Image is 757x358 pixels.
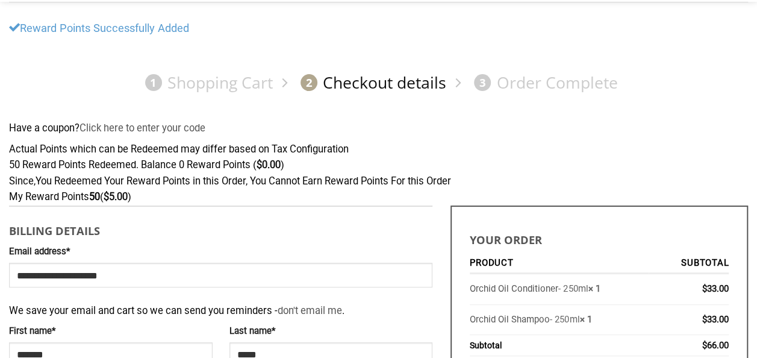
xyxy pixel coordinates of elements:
div: Since,You Redeemed Your Reward Points in this Order, You Cannot Earn Reward Points For this Order [9,174,748,190]
td: - 250ml [470,274,649,304]
strong: 50 [89,191,100,203]
label: Email address [9,245,432,259]
a: 1Shopping Cart [140,72,273,93]
a: Orchid Oil Conditioner [470,283,558,294]
th: Subtotal [649,254,729,274]
span: 1 [145,74,162,91]
span: We save your email and cart so we can send you reminders - . [9,297,344,319]
div: Have a coupon? [9,121,748,137]
span: $ [702,314,707,325]
div: My Reward Points ( ) [9,189,748,206]
th: Subtotal [470,335,649,356]
a: don't email me [278,305,342,316]
div: 50 Reward Points Redeemed. Balance 0 Reward Points ( ) [9,157,748,174]
span: $ [257,159,262,171]
span: $ [104,191,109,203]
a: Enter your coupon code [79,122,205,134]
th: Product [470,254,649,274]
nav: Checkout steps [9,63,748,102]
label: First name [9,324,213,339]
div: Actual Points which can be Redeemed may differ based on Tax Configuration [9,142,748,158]
span: 5.00 [104,191,128,203]
bdi: 33.00 [702,314,729,325]
bdi: 66.00 [702,340,729,351]
strong: × 1 [579,314,591,325]
span: $ [702,340,707,351]
bdi: 33.00 [702,283,729,294]
a: Orchid Oil Shampoo [470,314,550,325]
strong: × 1 [588,283,600,294]
span: 0.00 [257,159,281,171]
span: $ [702,283,707,294]
h3: Your order [470,225,729,248]
label: Last name [229,324,433,339]
a: 2Checkout details [295,72,447,93]
td: - 250ml [470,305,649,335]
h3: Billing details [9,216,432,239]
span: 2 [301,74,317,91]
